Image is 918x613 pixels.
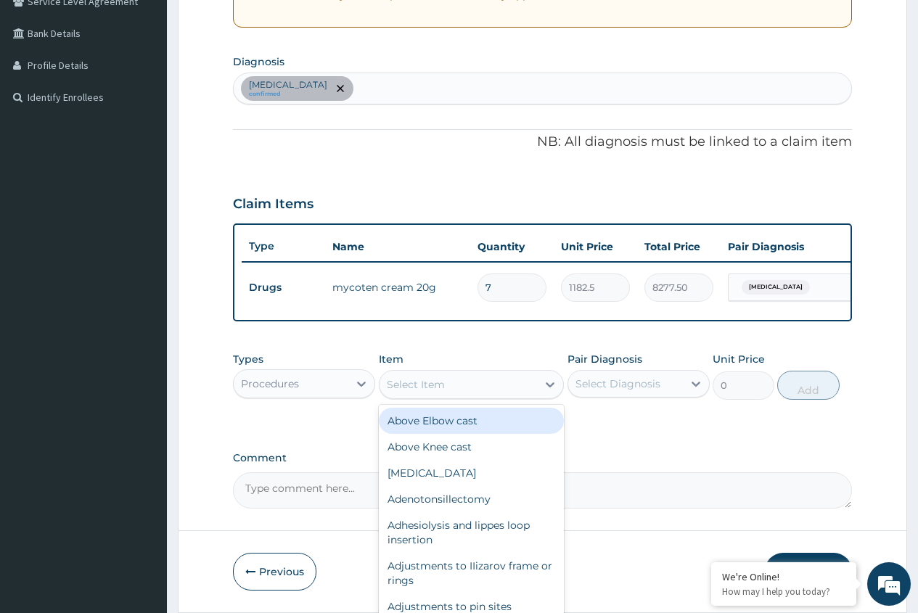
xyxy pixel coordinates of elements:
label: Unit Price [713,352,765,366]
img: d_794563401_company_1708531726252_794563401 [27,73,59,109]
td: mycoten cream 20g [325,273,470,302]
small: confirmed [249,91,327,98]
th: Unit Price [554,232,637,261]
span: [MEDICAL_DATA] [742,280,810,295]
h3: Claim Items [233,197,313,213]
p: NB: All diagnosis must be linked to a claim item [233,133,852,152]
button: Submit [765,553,852,591]
div: Minimize live chat window [238,7,273,42]
th: Quantity [470,232,554,261]
th: Type [242,233,325,260]
th: Total Price [637,232,721,261]
div: Adenotonsillectomy [379,486,565,512]
div: We're Online! [722,570,845,583]
span: remove selection option [334,82,347,95]
button: Add [777,371,839,400]
th: Name [325,232,470,261]
button: Previous [233,553,316,591]
label: Comment [233,452,852,464]
p: How may I help you today? [722,585,845,598]
td: Drugs [242,274,325,301]
div: Above Elbow cast [379,408,565,434]
div: Above Knee cast [379,434,565,460]
div: Chat with us now [75,81,244,100]
div: Procedures [241,377,299,391]
label: Types [233,353,263,366]
div: Select Diagnosis [575,377,660,391]
div: Adhesiolysis and lippes loop insertion [379,512,565,553]
label: Item [379,352,403,366]
label: Pair Diagnosis [567,352,642,366]
textarea: Type your message and hit 'Enter' [7,396,276,447]
div: Select Item [387,377,445,392]
th: Pair Diagnosis [721,232,880,261]
span: We're online! [84,183,200,329]
p: [MEDICAL_DATA] [249,79,327,91]
label: Diagnosis [233,54,284,69]
div: Adjustments to IIizarov frame or rings [379,553,565,593]
div: [MEDICAL_DATA] [379,460,565,486]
